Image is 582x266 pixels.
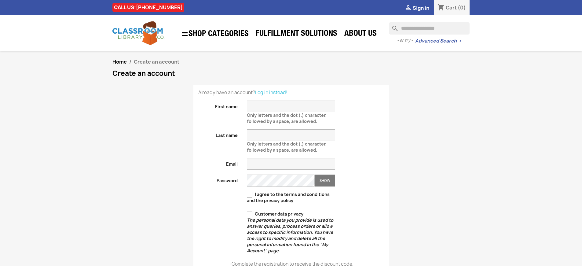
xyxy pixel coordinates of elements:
span: - or try - [397,37,415,43]
em: The personal data you provide is used to answer queries, process orders or allow access to specif... [247,217,333,253]
span: Only letters and the dot (.) character, followed by a space, are allowed. [247,139,327,153]
span: Create an account [134,58,179,65]
a: Home [112,58,127,65]
label: Password [194,175,243,184]
a:  Sign in [404,5,429,11]
p: Already have an account? [198,90,384,96]
button: Show [315,175,335,187]
span: (0) [458,4,466,11]
input: Password input [247,175,315,187]
i: search [389,22,396,30]
span: Only letters and the dot (.) character, followed by a space, are allowed. [247,110,327,124]
h1: Create an account [112,70,470,77]
label: Customer data privacy [247,211,335,254]
i:  [181,30,189,38]
label: I agree to the terms and conditions and the privacy policy [247,191,335,204]
a: [PHONE_NUMBER] [136,4,183,11]
label: First name [194,101,243,110]
input: Search [389,22,470,35]
span: Cart [446,4,457,11]
a: Fulfillment Solutions [253,28,340,40]
div: CALL US: [112,3,184,12]
label: Email [194,158,243,167]
a: SHOP CATEGORIES [178,27,252,41]
label: Last name [194,129,243,139]
span: Sign in [413,5,429,11]
a: About Us [341,28,380,40]
span: → [457,38,461,44]
a: Log in instead! [255,89,287,96]
img: Classroom Library Company [112,21,164,45]
a: Advanced Search→ [415,38,461,44]
i: shopping_cart [437,4,445,12]
i:  [404,5,412,12]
